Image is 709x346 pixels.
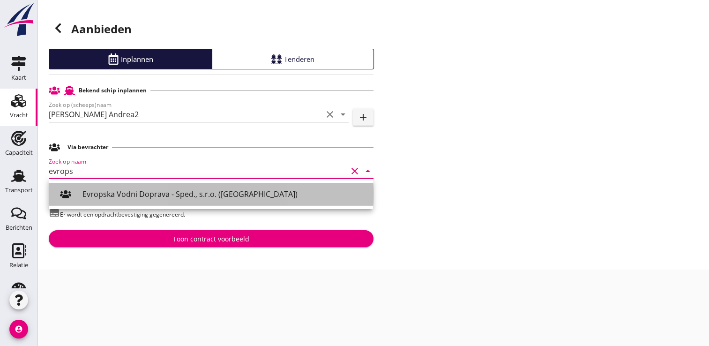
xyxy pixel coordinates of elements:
img: logo-small.a267ee39.svg [2,2,36,37]
i: subtitles [49,207,60,218]
div: Relatie [9,262,28,268]
h2: Via bevrachter [67,143,108,151]
input: Zoek op naam [49,164,347,179]
div: Kaart [11,75,26,81]
input: Zoek op (scheeps)naam [49,107,322,122]
div: Capaciteit [5,150,33,156]
div: Berichten [6,225,32,231]
div: Evropska Vodni Doprava - Sped., s.r.o. ([GEOGRAPHIC_DATA]) [82,188,366,200]
i: arrow_drop_down [362,165,373,177]
a: Inplannen [49,49,212,69]
h1: Aanbieden [49,19,373,41]
p: Er wordt een opdrachtbevestiging gegenereerd. [49,207,373,219]
div: Vracht [10,112,28,118]
i: clear [324,109,336,120]
button: Toon contract voorbeeld [49,230,373,247]
i: arrow_drop_down [337,109,349,120]
a: Tenderen [212,49,373,69]
div: Tenderen [216,53,369,65]
div: Transport [5,187,33,193]
i: clear [349,165,360,177]
h2: Bekend schip inplannen [79,86,147,95]
div: Inplannen [53,53,208,65]
div: Toon contract voorbeeld [173,234,249,244]
i: account_circle [9,320,28,338]
i: add [358,112,369,123]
